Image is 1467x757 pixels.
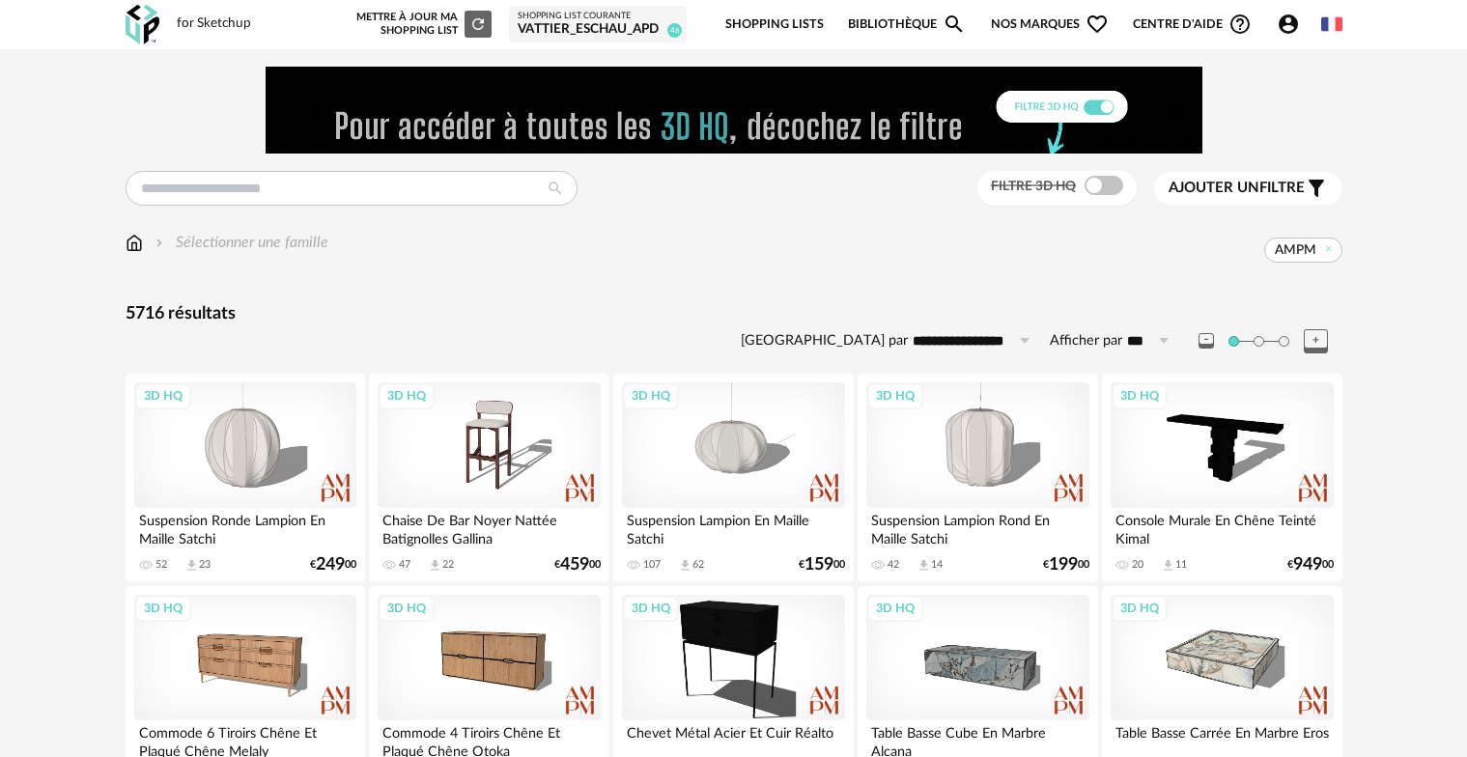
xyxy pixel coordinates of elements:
[725,2,824,47] a: Shopping Lists
[135,596,191,621] div: 3D HQ
[152,232,167,254] img: svg+xml;base64,PHN2ZyB3aWR0aD0iMTYiIGhlaWdodD0iMTYiIHZpZXdCb3g9IjAgMCAxNiAxNiIgZmlsbD0ibm9uZSIgeG...
[943,13,966,36] span: Magnify icon
[1043,558,1089,572] div: € 00
[1112,596,1168,621] div: 3D HQ
[442,558,454,572] div: 22
[931,558,943,572] div: 14
[848,2,966,47] a: BibliothèqueMagnify icon
[692,558,704,572] div: 62
[858,374,1097,582] a: 3D HQ Suspension Lampion Rond En Maille Satchi 42 Download icon 14 €19900
[134,508,356,547] div: Suspension Ronde Lampion En Maille Satchi
[1305,177,1328,200] span: Filter icon
[1111,508,1333,547] div: Console Murale En Chêne Teinté Kimal
[369,374,608,582] a: 3D HQ Chaise De Bar Noyer Nattée Batignolles Gallina 47 Download icon 22 €45900
[1287,558,1334,572] div: € 00
[560,558,589,572] span: 459
[126,303,1342,325] div: 5716 résultats
[799,558,845,572] div: € 00
[1050,332,1122,350] label: Afficher par
[135,383,191,408] div: 3D HQ
[613,374,853,582] a: 3D HQ Suspension Lampion En Maille Satchi 107 Download icon 62 €15900
[867,383,923,408] div: 3D HQ
[991,2,1109,47] span: Nos marques
[266,67,1202,154] img: FILTRE%20HQ%20NEW_V1%20(4).gif
[378,508,600,547] div: Chaise De Bar Noyer Nattée Batignolles Gallina
[1161,558,1175,573] span: Download icon
[1112,383,1168,408] div: 3D HQ
[126,232,143,254] img: svg+xml;base64,PHN2ZyB3aWR0aD0iMTYiIGhlaWdodD0iMTciIHZpZXdCb3g9IjAgMCAxNiAxNyIgZmlsbD0ibm9uZSIgeG...
[152,232,328,254] div: Sélectionner une famille
[518,11,678,22] div: Shopping List courante
[1277,13,1300,36] span: Account Circle icon
[917,558,931,573] span: Download icon
[1228,13,1252,36] span: Help Circle Outline icon
[1169,179,1305,198] span: filtre
[667,23,682,38] span: 46
[379,596,435,621] div: 3D HQ
[1102,374,1341,582] a: 3D HQ Console Murale En Chêne Teinté Kimal 20 Download icon 11 €94900
[1049,558,1078,572] span: 199
[316,558,345,572] span: 249
[804,558,833,572] span: 159
[379,383,435,408] div: 3D HQ
[1132,558,1143,572] div: 20
[1175,558,1187,572] div: 11
[1154,172,1342,205] button: Ajouter unfiltre Filter icon
[622,508,844,547] div: Suspension Lampion En Maille Satchi
[643,558,661,572] div: 107
[428,558,442,573] span: Download icon
[184,558,199,573] span: Download icon
[126,374,365,582] a: 3D HQ Suspension Ronde Lampion En Maille Satchi 52 Download icon 23 €24900
[399,558,410,572] div: 47
[126,5,159,44] img: OXP
[623,596,679,621] div: 3D HQ
[867,596,923,621] div: 3D HQ
[991,180,1076,193] span: Filtre 3D HQ
[199,558,211,572] div: 23
[623,383,679,408] div: 3D HQ
[1086,13,1109,36] span: Heart Outline icon
[888,558,899,572] div: 42
[1293,558,1322,572] span: 949
[518,21,678,39] div: Vattier_Eschau_APD
[1133,13,1252,36] span: Centre d'aideHelp Circle Outline icon
[518,11,678,39] a: Shopping List courante Vattier_Eschau_APD 46
[310,558,356,572] div: € 00
[177,15,251,33] div: for Sketchup
[155,558,167,572] div: 52
[1277,13,1309,36] span: Account Circle icon
[678,558,692,573] span: Download icon
[741,332,908,350] label: [GEOGRAPHIC_DATA] par
[353,11,492,38] div: Mettre à jour ma Shopping List
[554,558,601,572] div: € 00
[866,508,1088,547] div: Suspension Lampion Rond En Maille Satchi
[469,18,487,29] span: Refresh icon
[1169,181,1259,195] span: Ajouter un
[1275,241,1316,259] span: AMPM
[1321,14,1342,35] img: fr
